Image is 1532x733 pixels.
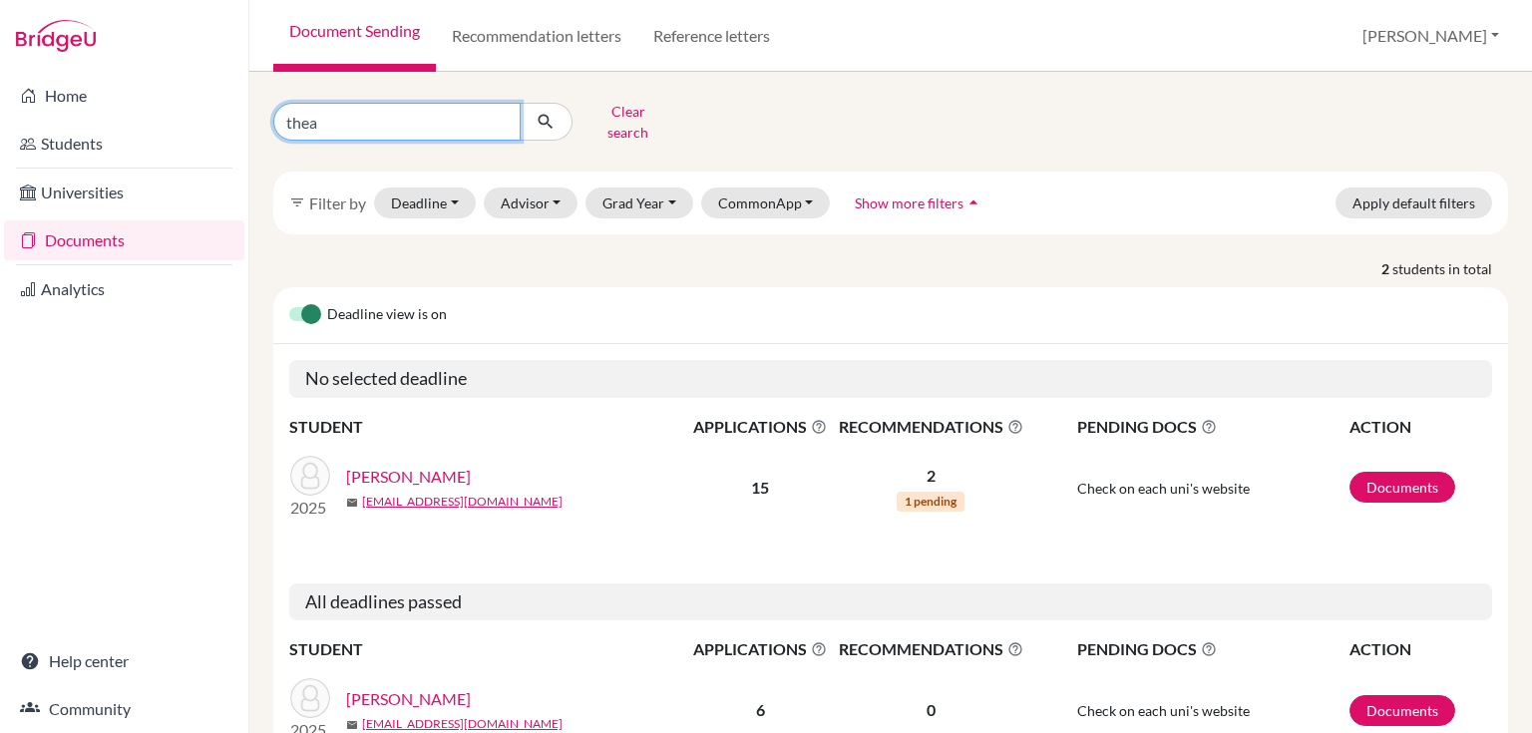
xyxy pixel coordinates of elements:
[751,478,769,497] b: 15
[689,415,831,439] span: APPLICATIONS
[362,715,563,733] a: [EMAIL_ADDRESS][DOMAIN_NAME]
[273,103,521,141] input: Find student by name...
[833,415,1028,439] span: RECOMMENDATIONS
[1336,187,1492,218] button: Apply default filters
[4,124,244,164] a: Students
[4,269,244,309] a: Analytics
[290,456,330,496] img: Lalkaka, Thea
[290,496,330,520] p: 2025
[1349,472,1455,503] a: Documents
[897,492,964,512] span: 1 pending
[1077,415,1347,439] span: PENDING DOCS
[346,719,358,731] span: mail
[1348,636,1492,662] th: ACTION
[346,465,471,489] a: [PERSON_NAME]
[4,173,244,212] a: Universities
[289,636,688,662] th: STUDENT
[4,641,244,681] a: Help center
[1077,637,1347,661] span: PENDING DOCS
[374,187,476,218] button: Deadline
[362,493,563,511] a: [EMAIL_ADDRESS][DOMAIN_NAME]
[1392,258,1508,279] span: students in total
[855,194,963,211] span: Show more filters
[4,689,244,729] a: Community
[346,497,358,509] span: mail
[289,583,1492,621] h5: All deadlines passed
[309,193,366,212] span: Filter by
[289,194,305,210] i: filter_list
[573,96,683,148] button: Clear search
[289,414,688,440] th: STUDENT
[1381,258,1392,279] strong: 2
[4,220,244,260] a: Documents
[1077,480,1250,497] span: Check on each uni's website
[833,698,1028,722] p: 0
[1348,414,1492,440] th: ACTION
[838,187,1000,218] button: Show more filtersarrow_drop_up
[701,187,831,218] button: CommonApp
[290,678,330,718] img: Kinirons, Thea
[1077,702,1250,719] span: Check on each uni's website
[289,360,1492,398] h5: No selected deadline
[4,76,244,116] a: Home
[484,187,578,218] button: Advisor
[16,20,96,52] img: Bridge-U
[689,637,831,661] span: APPLICATIONS
[346,687,471,711] a: [PERSON_NAME]
[585,187,693,218] button: Grad Year
[963,192,983,212] i: arrow_drop_up
[1349,695,1455,726] a: Documents
[327,303,447,327] span: Deadline view is on
[1353,17,1508,55] button: [PERSON_NAME]
[833,464,1028,488] p: 2
[833,637,1028,661] span: RECOMMENDATIONS
[756,700,765,719] b: 6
